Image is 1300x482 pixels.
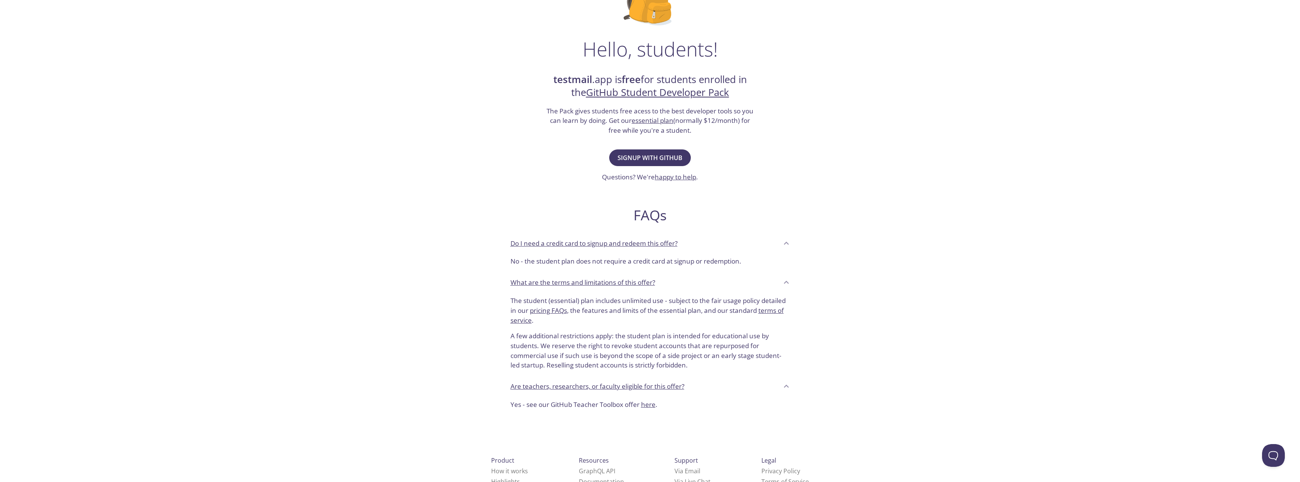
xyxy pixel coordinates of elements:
[655,173,696,181] a: happy to help
[553,73,592,86] strong: testmail
[632,116,673,125] a: essential plan
[1262,444,1285,467] iframe: Help Scout Beacon - Open
[583,38,718,60] h1: Hello, students!
[504,272,796,293] div: What are the terms and limitations of this offer?
[761,467,800,475] a: Privacy Policy
[579,456,609,465] span: Resources
[504,207,796,224] h2: FAQs
[618,152,682,163] span: Signup with GitHub
[491,456,514,465] span: Product
[504,233,796,253] div: Do I need a credit card to signup and redeem this offer?
[504,397,796,416] div: Are teachers, researchers, or faculty eligible for this offer?
[504,376,796,397] div: Are teachers, researchers, or faculty eligible for this offer?
[530,306,567,315] a: pricing FAQs
[622,73,641,86] strong: free
[546,73,755,99] h2: .app is for students enrolled in the
[504,293,796,376] div: What are the terms and limitations of this offer?
[511,325,790,370] p: A few additional restrictions apply: the student plan is intended for educational use by students...
[511,278,655,287] p: What are the terms and limitations of this offer?
[511,296,790,325] p: The student (essential) plan includes unlimited use - subject to the fair usage policy detailed i...
[511,400,790,410] p: Yes - see our GitHub Teacher Toolbox offer .
[546,106,755,135] h3: The Pack gives students free acess to the best developer tools so you can learn by doing. Get our...
[511,239,678,248] p: Do I need a credit card to signup and redeem this offer?
[504,253,796,272] div: Do I need a credit card to signup and redeem this offer?
[491,467,528,475] a: How it works
[602,172,698,182] h3: Questions? We're .
[609,149,691,166] button: Signup with GitHub
[674,456,698,465] span: Support
[579,467,615,475] a: GraphQL API
[511,256,790,266] p: No - the student plan does not require a credit card at signup or redemption.
[511,306,784,325] a: terms of service
[674,467,700,475] a: Via Email
[511,382,684,391] p: Are teachers, researchers, or faculty eligible for this offer?
[586,86,729,99] a: GitHub Student Developer Pack
[761,456,776,465] span: Legal
[641,400,656,409] a: here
